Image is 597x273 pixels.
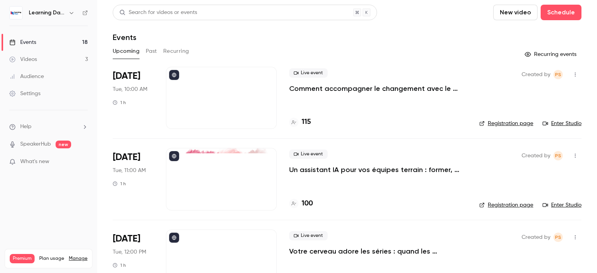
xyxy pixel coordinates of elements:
[113,181,126,187] div: 1 h
[20,158,49,166] span: What's new
[22,12,38,19] div: v 4.0.25
[12,12,19,19] img: logo_orange.svg
[113,70,140,82] span: [DATE]
[113,248,146,256] span: Tue, 12:00 PM
[479,120,533,127] a: Registration page
[10,7,22,19] img: Learning Days
[146,45,157,57] button: Past
[97,46,119,51] div: Mots-clés
[10,254,35,263] span: Premium
[522,151,550,160] span: Created by
[113,85,147,93] span: Tue, 10:00 AM
[113,99,126,106] div: 1 h
[163,45,189,57] button: Recurring
[553,70,563,79] span: Prad Selvarajah
[522,233,550,242] span: Created by
[31,45,38,51] img: tab_domain_overview_orange.svg
[289,150,328,159] span: Live event
[113,262,126,268] div: 1 h
[113,45,140,57] button: Upcoming
[553,151,563,160] span: Prad Selvarajah
[9,90,40,97] div: Settings
[119,9,197,17] div: Search for videos or events
[9,123,88,131] li: help-dropdown-opener
[555,70,561,79] span: PS
[493,5,538,20] button: New video
[79,158,88,165] iframe: Noticeable Trigger
[88,45,94,51] img: tab_keywords_by_traffic_grey.svg
[40,46,60,51] div: Domaine
[113,33,136,42] h1: Events
[553,233,563,242] span: Prad Selvarajah
[113,148,154,210] div: Oct 7 Tue, 11:00 AM (Europe/Paris)
[289,117,311,127] a: 115
[541,5,581,20] button: Schedule
[69,256,87,262] a: Manage
[20,123,31,131] span: Help
[302,117,311,127] h4: 115
[113,233,140,245] span: [DATE]
[479,201,533,209] a: Registration page
[521,48,581,61] button: Recurring events
[9,56,37,63] div: Videos
[113,67,154,129] div: Oct 7 Tue, 10:00 AM (Europe/Paris)
[289,165,467,174] a: Un assistant IA pour vos équipes terrain : former, accompagner et transformer l’expérience apprenant
[113,151,140,163] span: [DATE]
[289,198,313,209] a: 100
[9,38,36,46] div: Events
[289,231,328,240] span: Live event
[39,256,64,262] span: Plan usage
[29,9,65,17] h6: Learning Days
[289,247,467,256] a: Votre cerveau adore les séries : quand les neurosciences rencontrent la formation
[20,20,88,26] div: Domaine: [DOMAIN_NAME]
[289,84,467,93] a: Comment accompagner le changement avec le skills-based learning ?
[20,140,51,148] a: SpeakerHub
[12,20,19,26] img: website_grey.svg
[56,141,71,148] span: new
[543,120,581,127] a: Enter Studio
[289,68,328,78] span: Live event
[302,198,313,209] h4: 100
[555,233,561,242] span: PS
[543,201,581,209] a: Enter Studio
[555,151,561,160] span: PS
[113,167,146,174] span: Tue, 11:00 AM
[522,70,550,79] span: Created by
[9,73,44,80] div: Audience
